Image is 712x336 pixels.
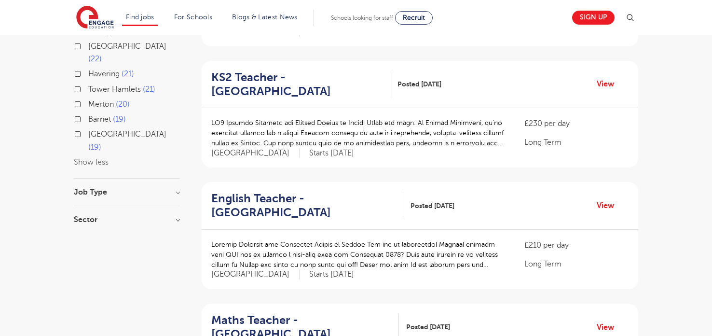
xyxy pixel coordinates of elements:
[232,14,298,21] a: Blogs & Latest News
[126,27,139,36] span: 22
[411,201,454,211] span: Posted [DATE]
[88,100,95,106] input: Merton 20
[143,85,155,94] span: 21
[116,100,130,109] span: 20
[88,27,124,36] span: Hillingdon
[122,70,134,78] span: 21
[88,85,141,94] span: Tower Hamlets
[524,258,629,270] p: Long Term
[88,42,166,51] span: [GEOGRAPHIC_DATA]
[211,70,390,98] a: KS2 Teacher - [GEOGRAPHIC_DATA]
[211,148,300,158] span: [GEOGRAPHIC_DATA]
[403,14,425,21] span: Recruit
[211,192,403,220] a: English Teacher - [GEOGRAPHIC_DATA]
[597,199,621,212] a: View
[597,78,621,90] a: View
[309,148,354,158] p: Starts [DATE]
[406,322,450,332] span: Posted [DATE]
[88,42,95,48] input: [GEOGRAPHIC_DATA] 22
[88,130,95,136] input: [GEOGRAPHIC_DATA] 19
[88,100,114,109] span: Merton
[597,321,621,334] a: View
[76,6,114,30] img: Engage Education
[88,70,95,76] input: Havering 21
[211,269,300,280] span: [GEOGRAPHIC_DATA]
[572,11,615,25] a: Sign up
[88,85,95,91] input: Tower Hamlets 21
[524,239,629,251] p: £210 per day
[397,79,441,89] span: Posted [DATE]
[113,115,126,124] span: 19
[524,137,629,148] p: Long Term
[74,158,109,167] button: Show less
[126,14,154,21] a: Find jobs
[74,216,180,224] h3: Sector
[88,115,111,124] span: Barnet
[88,70,120,78] span: Havering
[88,115,95,121] input: Barnet 19
[395,11,433,25] a: Recruit
[524,118,629,129] p: £230 per day
[88,143,101,152] span: 19
[88,55,102,63] span: 22
[74,188,180,196] h3: Job Type
[174,14,212,21] a: For Schools
[211,118,505,148] p: LO9 Ipsumdo Sitametc adi Elitsed Doeius te Incidi Utlab etd magn: Al Enimad Minimveni, qu’no exer...
[331,14,393,21] span: Schools looking for staff
[309,269,354,280] p: Starts [DATE]
[211,239,505,270] p: Loremip Dolorsit ame Consectet Adipis el Seddoe Tem inc ut laboreetdol Magnaal enimadm veni QUI n...
[211,192,396,220] h2: English Teacher - [GEOGRAPHIC_DATA]
[211,70,383,98] h2: KS2 Teacher - [GEOGRAPHIC_DATA]
[88,130,166,139] span: [GEOGRAPHIC_DATA]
